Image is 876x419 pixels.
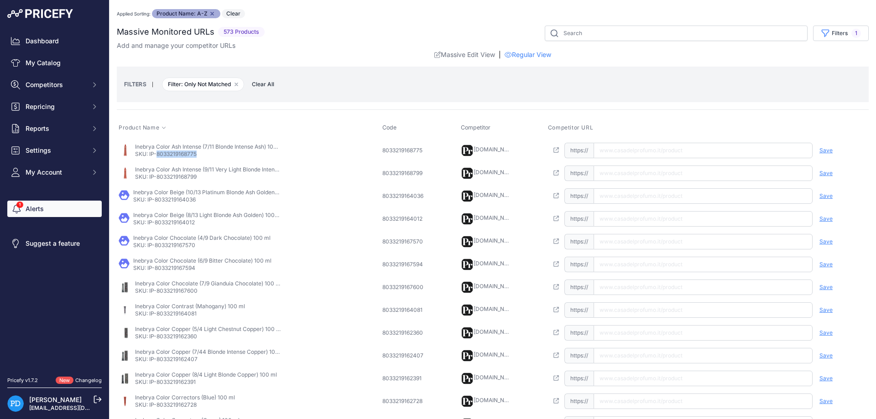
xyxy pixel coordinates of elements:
[382,192,428,200] div: 8033219164036
[75,377,102,383] a: Changelog
[119,124,159,131] span: Product Name
[152,9,220,18] span: Product Name: A-Z
[135,371,277,378] p: Inebrya Color Copper (8/4 Light Blonde Copper) 100 ml
[594,188,813,204] input: www.casadelprofumo.it/product
[819,215,833,222] span: Save
[382,284,428,291] div: 8033219167600
[594,166,813,181] input: www.casadelprofumo.it/product
[564,393,594,409] span: https://
[382,306,428,314] div: 8033219164081
[117,11,151,16] small: Applied Sorting:
[819,261,833,268] span: Save
[382,170,428,177] div: 8033219168799
[564,143,594,158] span: https://
[434,50,495,59] a: Massive Edit View
[26,168,85,177] span: My Account
[135,310,245,317] p: SKU: IP-8033219164081
[135,143,281,150] p: Inebrya Color Ash Intense (7/11 Blonde Intense Ash) 100 ml
[474,169,518,176] a: [DOMAIN_NAME]
[474,260,518,267] a: [DOMAIN_NAME]
[382,238,428,245] div: 8033219167570
[247,80,279,89] button: Clear All
[222,9,245,18] button: Clear
[382,398,428,405] div: 8033219162728
[135,348,281,356] p: Inebrya Color Copper (7/44 Blonde Intense Copper) 100 ml
[117,26,214,38] h2: Massive Monitored URLs
[474,351,518,358] a: [DOMAIN_NAME]
[135,280,281,287] p: Inebrya Color Chocolate (7/9 Gianduia Chocolate) 100 ml
[29,396,82,403] a: [PERSON_NAME]
[135,401,235,409] p: SKU: IP-8033219162728
[594,393,813,409] input: www.casadelprofumo.it/product
[474,328,518,335] a: [DOMAIN_NAME]
[813,26,869,41] button: Filters1
[564,257,594,272] span: https://
[7,77,102,93] button: Competitors
[133,212,279,219] p: Inebrya Color Beige (8/13 Light Blonde Ash Golden) 100 ml
[7,201,102,217] a: Alerts
[7,235,102,252] a: Suggest a feature
[218,27,265,37] span: 573 Products
[117,41,235,50] p: Add and manage your competitor URLs
[819,170,833,177] span: Save
[7,9,73,18] img: Pricefy Logo
[819,329,833,336] span: Save
[7,33,102,366] nav: Sidebar
[29,404,125,411] a: [EMAIL_ADDRESS][DOMAIN_NAME]
[594,279,813,295] input: www.casadelprofumo.it/product
[135,303,245,310] p: Inebrya Color Contrast (Mahogany) 100 ml
[819,238,833,245] span: Save
[382,147,428,154] div: 8033219168775
[474,374,518,381] a: [DOMAIN_NAME]
[135,326,281,333] p: Inebrya Color Copper (5/4 Light Chestnut Copper) 100 ml
[26,80,85,89] span: Competitors
[594,302,813,318] input: www.casadelprofumo.it/product
[474,305,518,312] a: [DOMAIN_NAME]
[135,378,277,386] p: SKU: IP-8033219162391
[382,261,428,268] div: 8033219167594
[133,189,279,196] p: Inebrya Color Beige (10/13 Platinum Blonde Ash Golden) 100 ml
[26,102,85,111] span: Repricing
[135,166,281,173] p: Inebrya Color Ash Intense (9/11 Very Light Blonde Intense Ash) 100 ml
[819,147,833,154] span: Save
[594,234,813,249] input: www.casadelprofumo.it/product
[564,234,594,249] span: https://
[382,352,428,359] div: 8033219162407
[474,146,518,153] a: [DOMAIN_NAME]
[594,257,813,272] input: www.casadelprofumo.it/product
[545,26,808,41] input: Search
[564,325,594,341] span: https://
[851,29,861,38] span: 1
[382,375,428,382] div: 8033219162391
[819,284,833,291] span: Save
[819,192,833,200] span: Save
[7,377,38,384] div: Pricefy v1.7.2
[474,237,518,244] a: [DOMAIN_NAME]
[135,173,281,181] p: SKU: IP-8033219168799
[135,150,281,158] p: SKU: IP-8033219168775
[119,124,167,131] button: Product Name
[133,196,279,203] p: SKU: IP-8033219164036
[474,283,518,290] a: [DOMAIN_NAME]
[564,211,594,227] span: https://
[162,78,244,91] span: Filter: Only Not Matched
[7,55,102,71] a: My Catalog
[594,325,813,341] input: www.casadelprofumo.it/product
[564,371,594,386] span: https://
[474,191,518,198] a: [DOMAIN_NAME]
[564,279,594,295] span: https://
[124,81,146,88] small: FILTERS
[474,397,518,403] a: [DOMAIN_NAME]
[26,146,85,155] span: Settings
[135,333,281,340] p: SKU: IP-8033219162360
[461,124,490,131] span: Competitor
[133,234,271,242] p: Inebrya Color Chocolate (4/9 Dark Chocolate) 100 ml
[594,143,813,158] input: www.casadelprofumo.it/product
[135,394,235,401] p: Inebrya Color Correctors (Blue) 100 ml
[564,302,594,318] span: https://
[819,352,833,359] span: Save
[7,142,102,159] button: Settings
[7,164,102,181] button: My Account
